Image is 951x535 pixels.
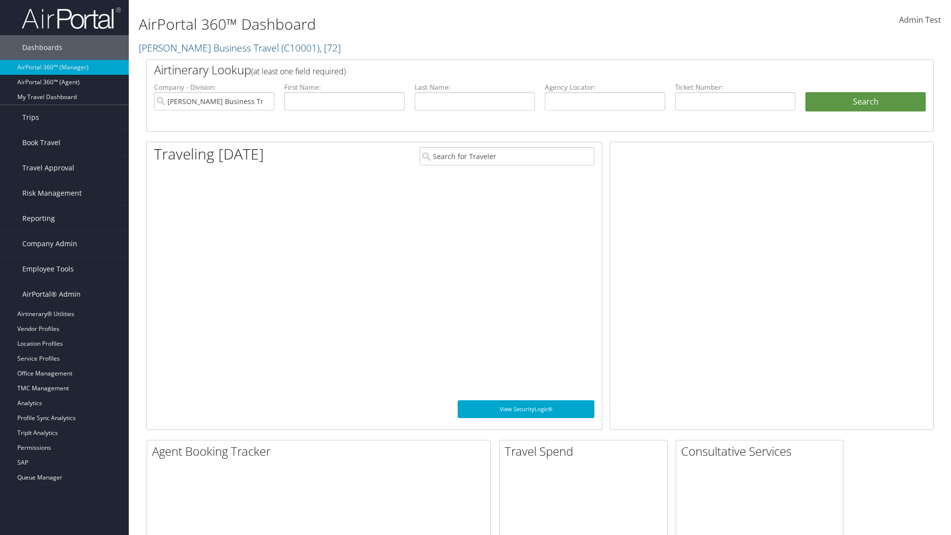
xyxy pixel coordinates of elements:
img: airportal-logo.png [22,6,121,30]
span: Dashboards [22,35,62,60]
label: First Name: [284,82,405,92]
span: Company Admin [22,231,77,256]
span: AirPortal® Admin [22,282,81,307]
span: Employee Tools [22,257,74,281]
span: , [ 72 ] [319,41,341,54]
span: Risk Management [22,181,82,206]
label: Company - Division: [154,82,274,92]
h2: Travel Spend [505,443,667,460]
span: (at least one field required) [251,66,346,77]
h2: Consultative Services [681,443,844,460]
label: Ticket Number: [675,82,795,92]
h2: Airtinerary Lookup [154,61,860,78]
span: Admin Test [899,14,941,25]
h2: Agent Booking Tracker [152,443,490,460]
span: Travel Approval [22,156,74,180]
button: Search [805,92,926,112]
h1: AirPortal 360™ Dashboard [139,14,674,35]
span: Reporting [22,206,55,231]
label: Agency Locator: [545,82,665,92]
h1: Traveling [DATE] [154,144,264,164]
span: ( C10001 ) [281,41,319,54]
span: Book Travel [22,130,60,155]
span: Trips [22,105,39,130]
a: Admin Test [899,5,941,36]
label: Last Name: [415,82,535,92]
a: [PERSON_NAME] Business Travel [139,41,341,54]
input: Search for Traveler [420,147,594,165]
a: View SecurityLogic® [458,400,594,418]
